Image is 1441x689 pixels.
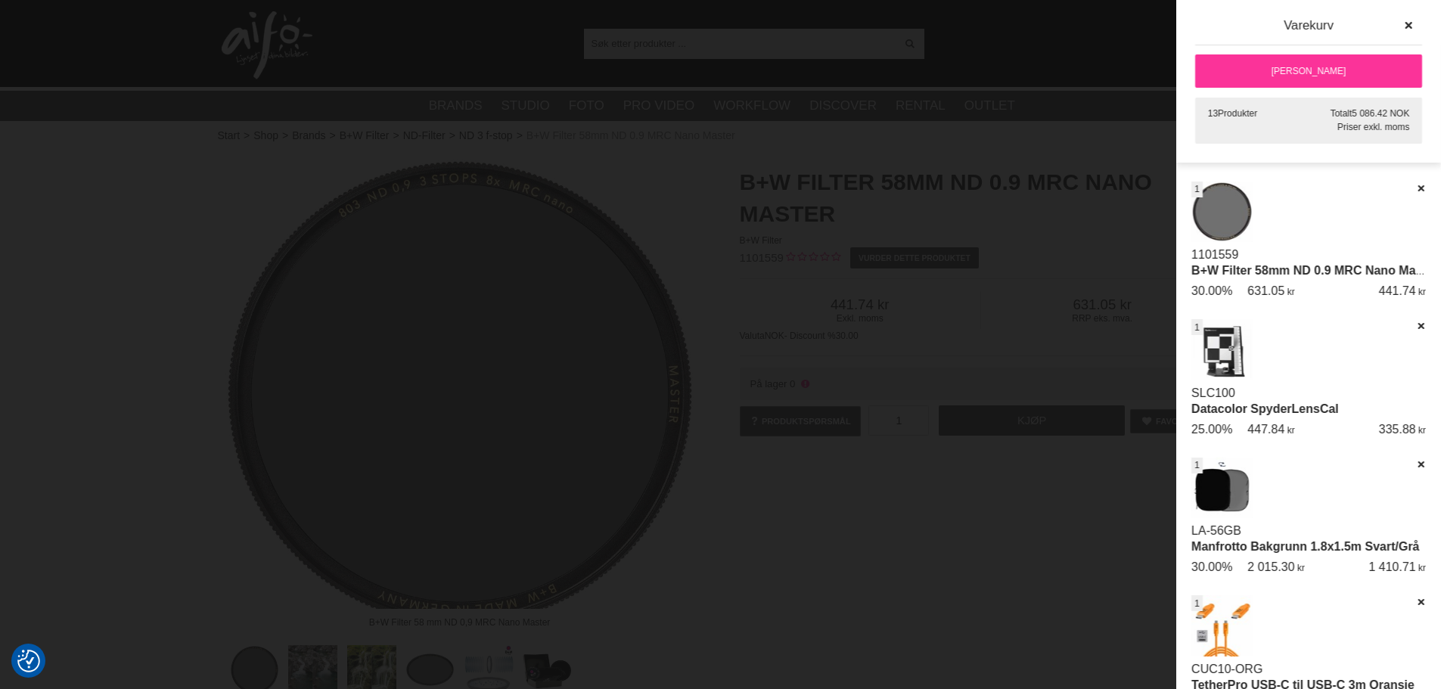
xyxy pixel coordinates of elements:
[1191,402,1339,415] a: Datacolor SpyderLensCal
[1191,524,1241,537] a: LA-56GB
[1191,386,1235,399] a: SLC100
[1191,264,1438,277] a: B+W Filter 58mm ND 0.9 MRC Nano Master
[1191,319,1253,380] img: Datacolor SpyderLensCal
[1368,560,1415,573] span: 1 410.71
[1195,54,1422,88] a: [PERSON_NAME]
[1191,560,1232,573] span: 30.00%
[1379,284,1416,297] span: 441.74
[1191,540,1419,553] a: Manfrotto Bakgrunn 1.8x1.5m Svart/Grå
[1191,248,1238,261] a: 1101559
[17,647,40,675] button: Samtykkepreferanser
[1208,108,1218,119] span: 13
[1191,423,1232,436] span: 25.00%
[1194,321,1200,334] span: 1
[1352,108,1409,119] span: 5 086.42 NOK
[1194,597,1200,610] span: 1
[1247,284,1284,297] span: 631.05
[1191,284,1232,297] span: 30.00%
[17,650,40,672] img: Revisit consent button
[1218,108,1257,119] span: Produkter
[1191,663,1262,675] a: CUC10-ORG
[1284,18,1334,33] span: Varekurv
[1337,122,1409,132] span: Priser exkl. moms
[1194,182,1200,196] span: 1
[1247,560,1294,573] span: 2 015.30
[1331,108,1352,119] span: Totalt
[1191,595,1253,656] img: TetherPro USB-C til USB-C 3m Oransje
[1379,423,1416,436] span: 335.88
[1191,182,1253,243] img: B+W Filter 58mm ND 0.9 MRC Nano Master
[1191,458,1253,519] img: Manfrotto Bakgrunn 1.8x1.5m Svart/Grå
[1194,458,1200,472] span: 1
[1247,423,1284,436] span: 447.84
